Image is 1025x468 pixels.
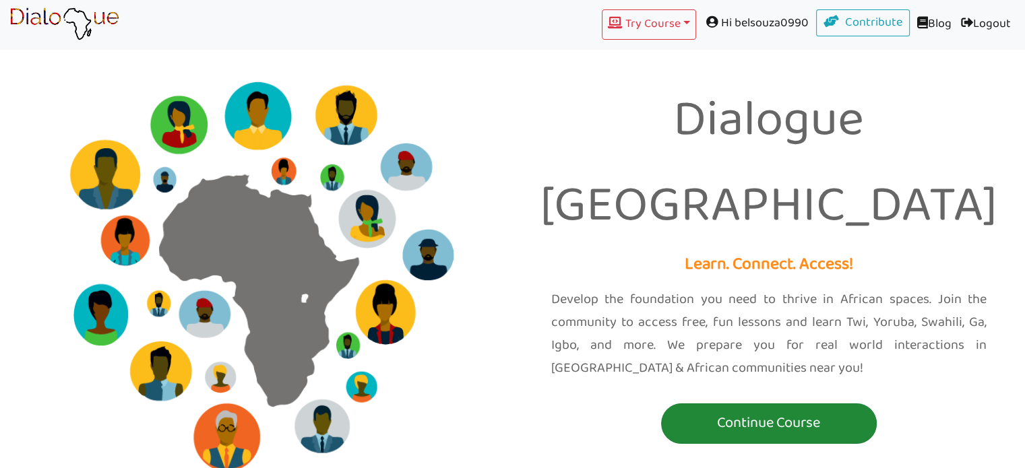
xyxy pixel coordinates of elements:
span: Hi belsouza0990 [696,9,816,37]
p: Learn. Connect. Access! [523,250,1016,279]
button: Continue Course [661,403,877,444]
a: Logout [956,9,1016,40]
button: Try Course [602,9,696,40]
p: Develop the foundation you need to thrive in African spaces. Join the community to access free, f... [551,288,987,380]
p: Continue Course [664,411,873,436]
a: Blog [910,9,956,40]
img: learn African language platform app [9,7,119,41]
a: Contribute [816,9,910,36]
p: Dialogue [GEOGRAPHIC_DATA] [523,79,1016,250]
